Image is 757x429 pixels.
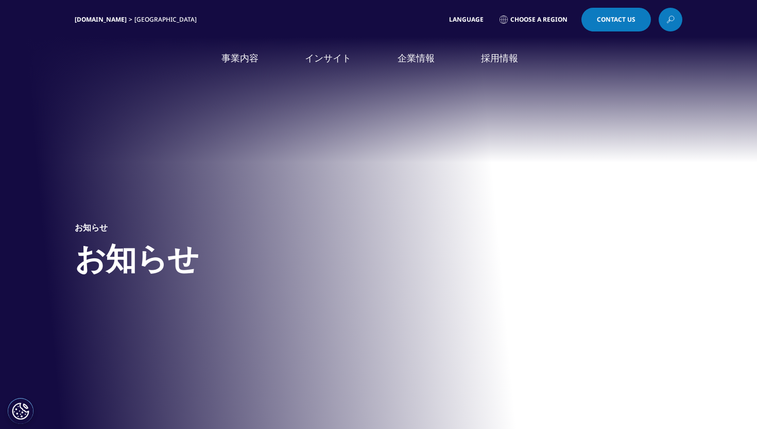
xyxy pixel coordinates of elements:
[221,52,259,64] a: 事業内容
[449,15,484,24] span: Language
[75,239,199,284] h1: お知らせ
[398,52,435,64] a: 企業情報
[161,36,682,85] nav: Primary
[75,15,127,24] a: [DOMAIN_NAME]
[305,52,351,64] a: インサイト
[597,16,635,23] span: Contact Us
[481,52,518,64] a: 採用情報
[75,222,108,233] h5: お知らせ
[134,15,201,24] div: [GEOGRAPHIC_DATA]
[510,15,567,24] span: Choose a Region
[581,8,651,31] a: Contact Us
[8,398,33,424] button: Cookies Settings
